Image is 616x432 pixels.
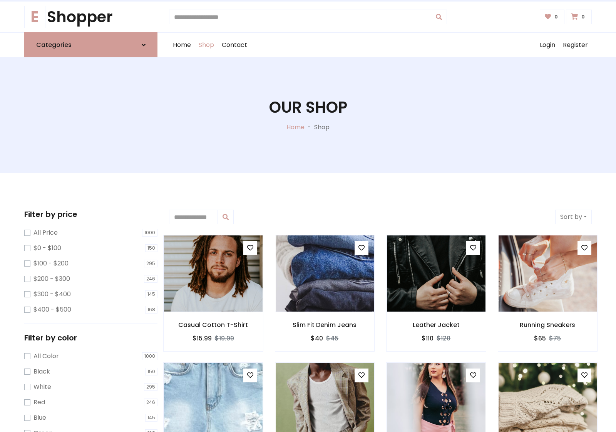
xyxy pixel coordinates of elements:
[218,33,251,57] a: Contact
[552,13,560,20] span: 0
[33,290,71,299] label: $300 - $400
[311,335,323,342] h6: $40
[24,32,157,57] a: Categories
[144,399,157,406] span: 246
[387,321,486,329] h6: Leather Jacket
[144,275,157,283] span: 246
[24,8,157,26] h1: Shopper
[142,352,157,360] span: 1000
[286,123,305,132] a: Home
[275,321,375,329] h6: Slim Fit Denim Jeans
[314,123,330,132] p: Shop
[145,306,157,314] span: 168
[33,228,58,237] label: All Price
[33,413,46,422] label: Blue
[142,229,157,237] span: 1000
[145,368,157,375] span: 150
[305,123,314,132] p: -
[33,244,61,253] label: $0 - $100
[215,334,234,343] del: $19.99
[33,382,51,392] label: White
[145,244,157,252] span: 150
[540,10,565,24] a: 0
[549,334,561,343] del: $75
[144,260,157,267] span: 295
[144,383,157,391] span: 295
[145,290,157,298] span: 145
[24,210,157,219] h5: Filter by price
[437,334,450,343] del: $120
[33,259,69,268] label: $100 - $200
[534,335,546,342] h6: $65
[326,334,338,343] del: $45
[192,335,212,342] h6: $15.99
[422,335,434,342] h6: $110
[33,398,45,407] label: Red
[24,333,157,342] h5: Filter by color
[555,210,592,224] button: Sort by
[559,33,592,57] a: Register
[164,321,263,329] h6: Casual Cotton T-Shirt
[33,305,71,314] label: $400 - $500
[566,10,592,24] a: 0
[145,414,157,422] span: 145
[269,98,347,117] h1: Our Shop
[195,33,218,57] a: Shop
[169,33,195,57] a: Home
[24,6,45,28] span: E
[536,33,559,57] a: Login
[33,367,50,376] label: Black
[24,8,157,26] a: EShopper
[33,352,59,361] label: All Color
[33,274,70,284] label: $200 - $300
[498,321,598,329] h6: Running Sneakers
[36,41,72,48] h6: Categories
[579,13,587,20] span: 0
